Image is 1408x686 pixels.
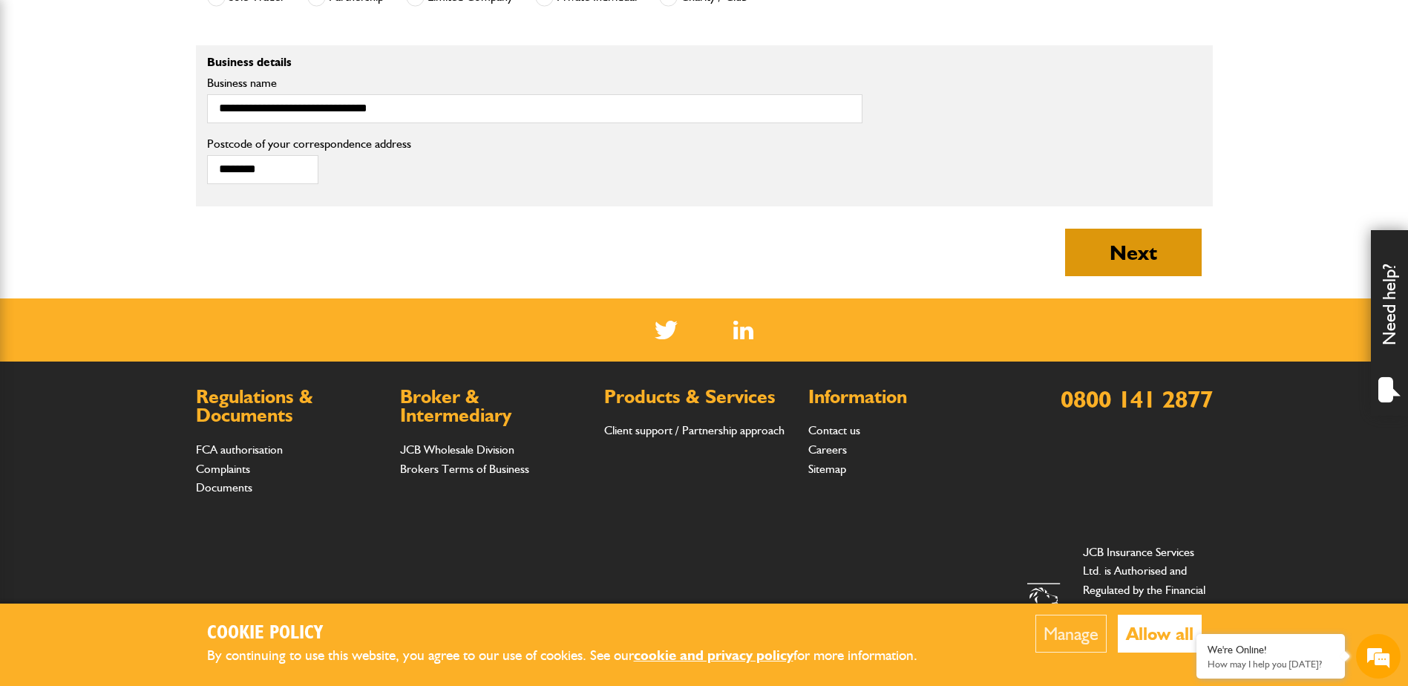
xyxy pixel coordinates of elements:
[1035,615,1107,653] button: Manage
[1118,615,1202,653] button: Allow all
[196,462,250,476] a: Complaints
[808,442,847,457] a: Careers
[202,457,269,477] em: Start Chat
[1065,229,1202,276] button: Next
[207,622,942,645] h2: Cookie Policy
[243,7,279,43] div: Minimize live chat window
[808,388,998,407] h2: Information
[1208,644,1334,656] div: We're Online!
[196,442,283,457] a: FCA authorisation
[400,462,529,476] a: Brokers Terms of Business
[19,225,271,258] input: Enter your phone number
[733,321,753,339] img: Linked In
[77,83,249,102] div: Chat with us now
[634,647,793,664] a: cookie and privacy policy
[19,181,271,214] input: Enter your email address
[1208,659,1334,670] p: How may I help you today?
[19,269,271,445] textarea: Type your message and hit 'Enter'
[400,388,589,425] h2: Broker & Intermediary
[1371,230,1408,416] div: Need help?
[207,56,862,68] p: Business details
[1061,385,1213,414] a: 0800 141 2877
[733,321,753,339] a: LinkedIn
[604,423,785,437] a: Client support / Partnership approach
[604,388,793,407] h2: Products & Services
[196,388,385,425] h2: Regulations & Documents
[400,442,514,457] a: JCB Wholesale Division
[25,82,62,103] img: d_20077148190_company_1631870298795_20077148190
[655,321,678,339] img: Twitter
[19,137,271,170] input: Enter your last name
[1083,543,1213,676] p: JCB Insurance Services Ltd. is Authorised and Regulated by the Financial Conduct Authority and is...
[207,77,862,89] label: Business name
[207,138,433,150] label: Postcode of your correspondence address
[808,423,860,437] a: Contact us
[808,462,846,476] a: Sitemap
[207,644,942,667] p: By continuing to use this website, you agree to our use of cookies. See our for more information.
[196,480,252,494] a: Documents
